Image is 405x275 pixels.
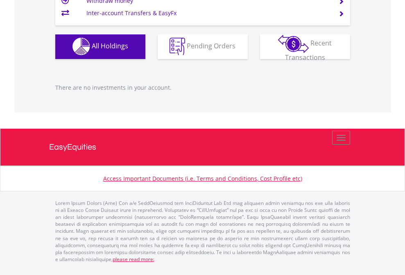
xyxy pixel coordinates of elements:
a: Access Important Documents (i.e. Terms and Conditions, Cost Profile etc) [103,175,302,182]
a: EasyEquities [49,129,356,166]
span: All Holdings [92,41,128,50]
button: Pending Orders [158,34,248,59]
img: holdings-wht.png [72,38,90,55]
img: transactions-zar-wht.png [278,35,309,53]
button: Recent Transactions [260,34,350,59]
a: please read more: [113,256,154,263]
span: Pending Orders [187,41,235,50]
img: pending_instructions-wht.png [170,38,185,55]
span: Recent Transactions [285,39,332,62]
td: Inter-account Transfers & EasyFx [86,7,328,19]
p: Lorem Ipsum Dolors (Ame) Con a/e SeddOeiusmod tem InciDiduntut Lab Etd mag aliquaen admin veniamq... [55,200,350,263]
button: All Holdings [55,34,145,59]
p: There are no investments in your account. [55,84,350,92]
